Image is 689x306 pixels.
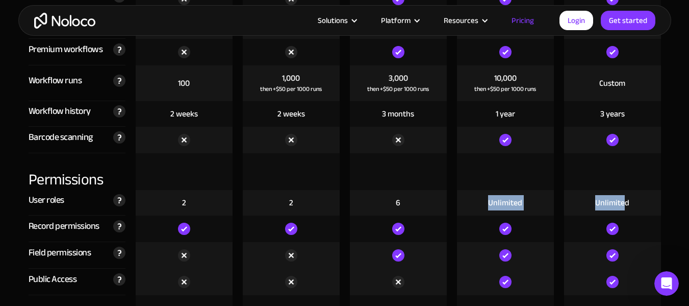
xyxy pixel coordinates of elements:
[178,78,190,89] div: 100
[29,130,93,145] div: Barcode scanning
[496,108,515,120] div: 1 year
[29,272,77,287] div: Public Access
[396,197,400,208] div: 6
[29,153,125,190] div: Permissions
[499,14,547,27] a: Pricing
[318,14,348,27] div: Solutions
[382,108,414,120] div: 3 months
[260,84,322,94] div: then +$50 per 1000 runs
[34,13,95,29] a: home
[305,14,368,27] div: Solutions
[488,197,522,208] div: Unlimited
[277,108,305,120] div: 2 weeks
[595,197,629,208] div: Unlimited
[29,73,82,88] div: Workflow runs
[381,14,411,27] div: Platform
[444,14,478,27] div: Resources
[559,11,593,30] a: Login
[474,84,536,94] div: then +$50 per 1000 runs
[29,193,64,208] div: User roles
[600,108,625,120] div: 3 years
[170,108,198,120] div: 2 weeks
[282,73,300,84] div: 1,000
[389,73,408,84] div: 3,000
[29,245,91,261] div: Field permissions
[654,271,679,296] iframe: Intercom live chat
[29,219,99,234] div: Record permissions
[601,11,655,30] a: Get started
[182,197,186,208] div: 2
[431,14,499,27] div: Resources
[29,104,91,119] div: Workflow history
[29,42,103,57] div: Premium workflows
[368,14,431,27] div: Platform
[289,197,293,208] div: 2
[599,78,625,89] div: Custom
[494,73,517,84] div: 10,000
[367,84,429,94] div: then +$50 per 1000 runs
